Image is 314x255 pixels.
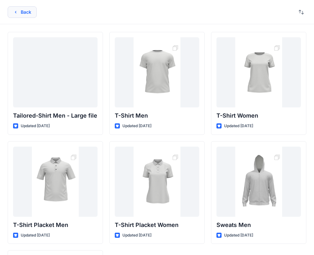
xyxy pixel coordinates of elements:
[8,6,37,18] button: Back
[216,37,301,107] a: T-Shirt Women
[13,221,98,229] p: T-Shirt Placket Men
[115,147,199,217] a: T-Shirt Placket Women
[216,147,301,217] a: Sweats Men
[216,221,301,229] p: Sweats Men
[115,221,199,229] p: T-Shirt Placket Women
[13,37,98,107] a: Tailored-Shirt Men - Large file
[122,123,151,129] p: Updated [DATE]
[13,111,98,120] p: Tailored-Shirt Men - Large file
[122,232,151,239] p: Updated [DATE]
[224,232,253,239] p: Updated [DATE]
[216,111,301,120] p: T-Shirt Women
[13,147,98,217] a: T-Shirt Placket Men
[224,123,253,129] p: Updated [DATE]
[21,232,50,239] p: Updated [DATE]
[21,123,50,129] p: Updated [DATE]
[115,37,199,107] a: T-Shirt Men
[115,111,199,120] p: T-Shirt Men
